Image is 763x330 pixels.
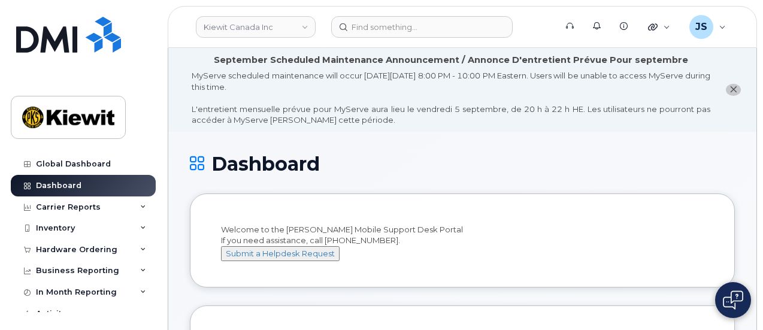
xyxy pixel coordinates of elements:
[723,290,743,310] img: Open chat
[221,246,340,261] button: Submit a Helpdesk Request
[190,153,735,174] h1: Dashboard
[214,54,688,66] div: September Scheduled Maintenance Announcement / Annonce D'entretient Prévue Pour septembre
[221,224,704,261] div: Welcome to the [PERSON_NAME] Mobile Support Desk Portal If you need assistance, call [PHONE_NUMBER].
[192,70,710,126] div: MyServe scheduled maintenance will occur [DATE][DATE] 8:00 PM - 10:00 PM Eastern. Users will be u...
[726,84,741,96] button: close notification
[221,249,340,258] a: Submit a Helpdesk Request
